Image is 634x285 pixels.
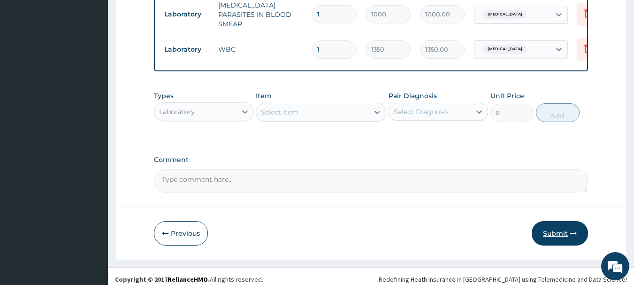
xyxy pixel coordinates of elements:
div: Select Item [261,108,298,117]
div: Chat with us now [49,53,158,65]
textarea: Type your message and hit 'Enter' [5,187,179,220]
div: Minimize live chat window [154,5,176,27]
strong: Copyright © 2017 . [115,275,210,284]
span: [MEDICAL_DATA] [483,45,527,54]
span: [MEDICAL_DATA] [483,10,527,19]
td: Laboratory [160,41,214,58]
label: Types [154,92,174,100]
div: Laboratory [159,107,195,116]
button: Previous [154,221,208,246]
button: Submit [532,221,588,246]
label: Comment [154,156,588,164]
div: Select Diagnosis [394,107,449,116]
button: Add [536,103,580,122]
a: RelianceHMO [168,275,208,284]
div: Redefining Heath Insurance in [GEOGRAPHIC_DATA] using Telemedicine and Data Science! [379,275,627,284]
img: d_794563401_company_1708531726252_794563401 [17,47,38,70]
td: WBC [214,40,307,59]
td: Laboratory [160,6,214,23]
label: Unit Price [490,91,524,100]
span: We're online! [54,84,130,178]
label: Item [256,91,272,100]
label: Pair Diagnosis [389,91,437,100]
